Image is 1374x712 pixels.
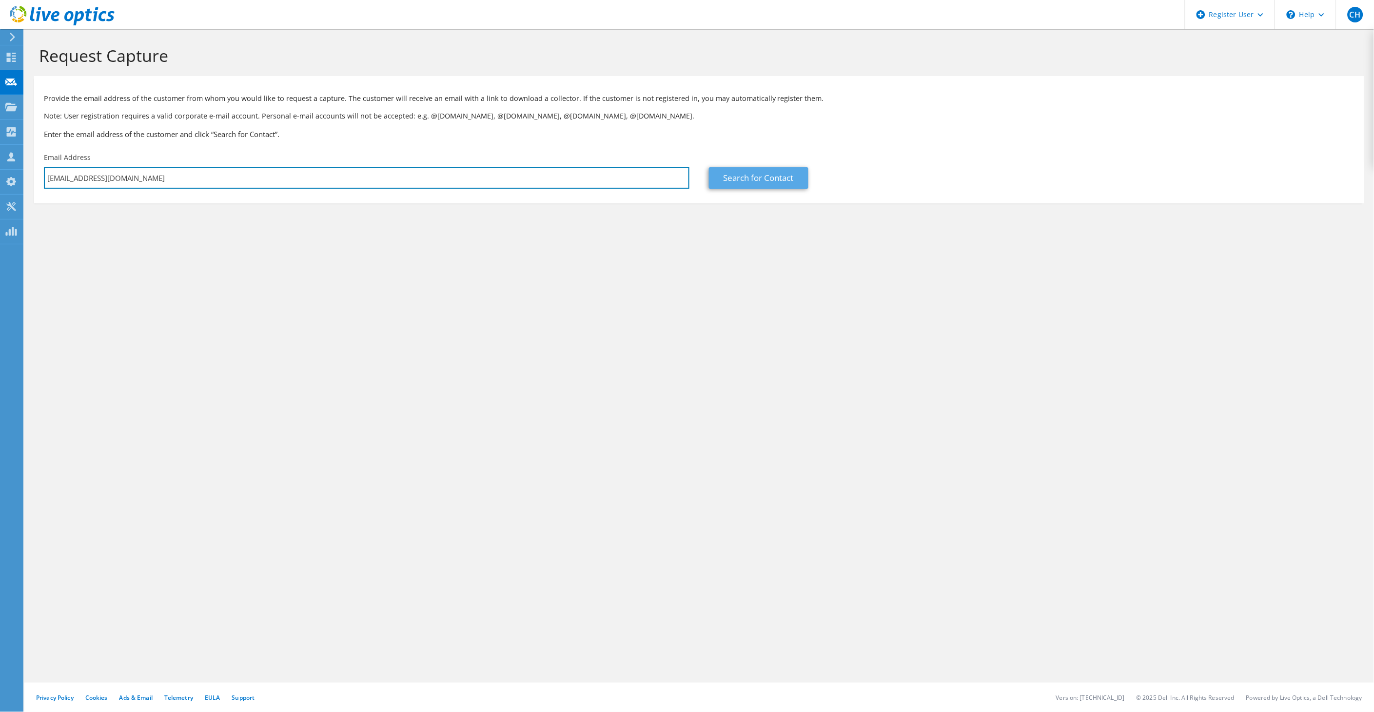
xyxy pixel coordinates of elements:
[36,693,74,702] a: Privacy Policy
[1287,10,1295,19] svg: \n
[44,153,91,162] label: Email Address
[1348,7,1363,22] span: CH
[1056,693,1125,702] li: Version: [TECHNICAL_ID]
[709,167,808,189] a: Search for Contact
[44,129,1354,139] h3: Enter the email address of the customer and click “Search for Contact”.
[232,693,255,702] a: Support
[205,693,220,702] a: EULA
[44,111,1354,121] p: Note: User registration requires a valid corporate e-mail account. Personal e-mail accounts will ...
[44,93,1354,104] p: Provide the email address of the customer from whom you would like to request a capture. The cust...
[119,693,153,702] a: Ads & Email
[1137,693,1235,702] li: © 2025 Dell Inc. All Rights Reserved
[164,693,193,702] a: Telemetry
[1246,693,1362,702] li: Powered by Live Optics, a Dell Technology
[39,45,1354,66] h1: Request Capture
[85,693,108,702] a: Cookies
